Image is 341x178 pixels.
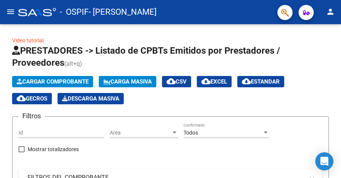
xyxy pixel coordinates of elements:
mat-icon: cloud_download [201,77,210,86]
span: Area [110,130,171,136]
span: Estandar [242,78,280,85]
span: EXCEL [201,78,227,85]
mat-icon: person [326,7,335,16]
span: Todos [184,130,198,136]
span: CSV [167,78,187,85]
span: Mostrar totalizadores [28,145,79,154]
button: Descarga Masiva [58,93,124,104]
h3: Filtros [19,111,45,121]
button: Gecros [12,93,52,104]
a: Video tutorial [12,37,44,43]
button: Carga Masiva [99,76,156,87]
span: - [PERSON_NAME] [89,4,157,20]
button: EXCEL [197,76,232,87]
div: Open Intercom Messenger [315,152,333,170]
mat-icon: cloud_download [242,77,251,86]
button: CSV [162,76,191,87]
button: Cargar Comprobante [12,76,93,87]
mat-icon: menu [6,7,15,16]
span: Descarga Masiva [62,95,119,102]
button: Estandar [237,76,284,87]
app-download-masive: Descarga masiva de comprobantes (adjuntos) [58,93,124,104]
span: - OSPIF [60,4,89,20]
span: Carga Masiva [103,78,152,85]
mat-icon: cloud_download [167,77,176,86]
span: (alt+q) [64,60,82,67]
span: Cargar Comprobante [17,78,89,85]
mat-icon: cloud_download [17,94,26,103]
span: Gecros [17,95,47,102]
span: PRESTADORES -> Listado de CPBTs Emitidos por Prestadores / Proveedores [12,45,280,68]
